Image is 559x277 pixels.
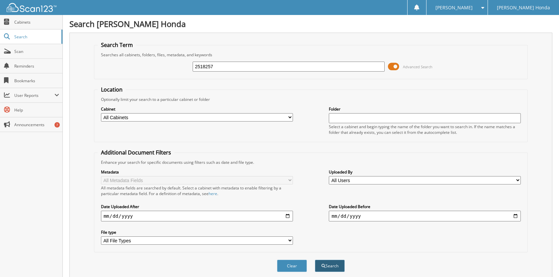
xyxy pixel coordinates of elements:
[14,49,59,54] span: Scan
[14,34,58,40] span: Search
[329,124,521,135] div: Select a cabinet and begin typing the name of the folder you want to search in. If the name match...
[526,245,559,277] iframe: Chat Widget
[329,169,521,175] label: Uploaded By
[98,149,174,156] legend: Additional Document Filters
[54,122,60,128] div: 7
[14,122,59,128] span: Announcements
[497,6,550,10] span: [PERSON_NAME] Honda
[209,191,217,196] a: here
[277,260,307,272] button: Clear
[14,63,59,69] span: Reminders
[329,211,521,221] input: end
[315,260,345,272] button: Search
[98,86,126,93] legend: Location
[98,159,524,165] div: Enhance your search for specific documents using filters such as date and file type.
[14,93,54,98] span: User Reports
[98,97,524,102] div: Optionally limit your search to a particular cabinet or folder
[101,211,293,221] input: start
[98,41,136,49] legend: Search Term
[14,107,59,113] span: Help
[98,52,524,58] div: Searches all cabinets, folders, files, metadata, and keywords
[435,6,473,10] span: [PERSON_NAME]
[101,106,293,112] label: Cabinet
[329,106,521,112] label: Folder
[329,204,521,209] label: Date Uploaded Before
[101,229,293,235] label: File type
[101,204,293,209] label: Date Uploaded After
[14,19,59,25] span: Cabinets
[7,3,56,12] img: scan123-logo-white.svg
[101,185,293,196] div: All metadata fields are searched by default. Select a cabinet with metadata to enable filtering b...
[14,78,59,84] span: Bookmarks
[69,18,552,29] h1: Search [PERSON_NAME] Honda
[101,169,293,175] label: Metadata
[403,64,432,69] span: Advanced Search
